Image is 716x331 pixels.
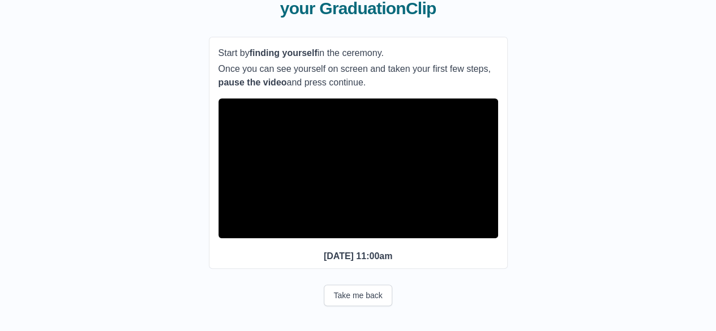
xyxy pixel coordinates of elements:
div: Video Player [218,98,498,238]
button: Take me back [324,285,392,306]
p: Start by in the ceremony. [218,46,498,60]
p: Once you can see yourself on screen and taken your first few steps, and press continue. [218,62,498,89]
b: pause the video [218,78,287,87]
p: [DATE] 11:00am [218,250,498,263]
b: finding yourself [250,48,318,58]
